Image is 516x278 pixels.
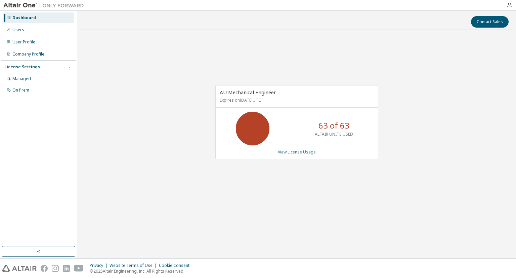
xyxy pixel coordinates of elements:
[12,88,29,93] div: On Prem
[12,27,24,33] div: Users
[90,263,110,268] div: Privacy
[90,268,193,274] p: © 2025 Altair Engineering, Inc. All Rights Reserved.
[318,120,349,131] p: 63 of 63
[4,64,40,70] div: License Settings
[3,2,87,9] img: Altair One
[159,263,193,268] div: Cookie Consent
[12,51,44,57] div: Company Profile
[41,265,48,272] img: facebook.svg
[315,131,353,137] p: ALTAIR UNITS USED
[278,149,316,155] a: View License Usage
[220,97,372,103] p: Expires on [DATE] UTC
[110,263,159,268] div: Website Terms of Use
[12,39,35,45] div: User Profile
[471,16,509,28] button: Contact Sales
[74,265,84,272] img: youtube.svg
[2,265,37,272] img: altair_logo.svg
[220,89,276,96] span: AU Mechanical Engineer
[12,76,31,81] div: Managed
[12,15,36,21] div: Dashboard
[52,265,59,272] img: instagram.svg
[63,265,70,272] img: linkedin.svg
